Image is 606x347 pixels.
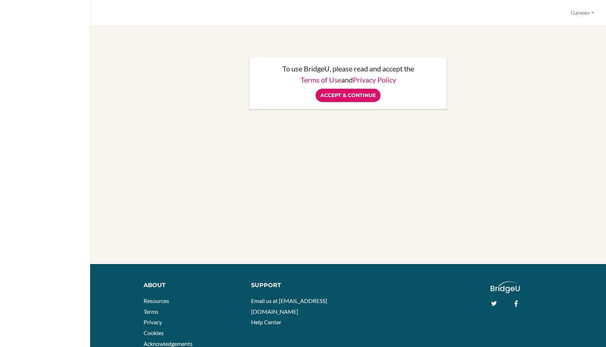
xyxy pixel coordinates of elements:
a: Privacy [144,319,162,325]
button: Ganeev [567,6,597,19]
a: Help Center [251,319,281,325]
div: Support [251,281,342,290]
p: To use BridgeU, please read and accept the [256,65,440,72]
a: Acknowledgements [144,340,193,347]
p: and [256,76,440,83]
a: Resources [144,297,169,304]
img: logo_white@2x-f4f0deed5e89b7ecb1c2cc34c3e3d731f90f0f143d5ea2071677605dd97b5244.png [491,281,520,293]
input: Accept & Continue [316,89,381,102]
a: Terms [144,308,158,315]
a: Cookies [144,329,164,336]
a: Email us at [EMAIL_ADDRESS][DOMAIN_NAME] [251,297,327,315]
div: About [144,281,241,290]
a: Terms of Use [300,75,341,84]
a: Privacy Policy [353,75,396,84]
